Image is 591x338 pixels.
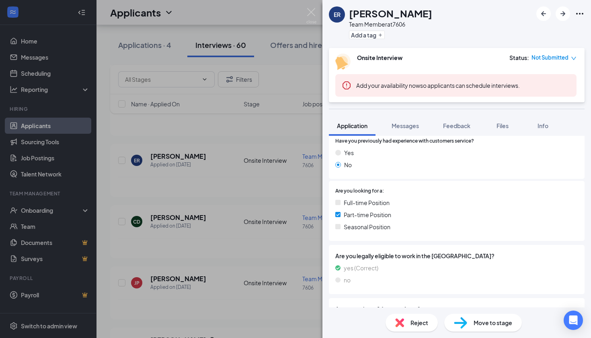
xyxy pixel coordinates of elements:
[356,82,520,89] span: so applicants can schedule interviews.
[335,251,578,260] span: Are you legally eligible to work in the [GEOGRAPHIC_DATA]?
[342,81,351,90] svg: Error
[344,160,352,169] span: No
[571,56,577,61] span: down
[509,54,529,62] div: Status :
[538,122,548,129] span: Info
[536,6,551,21] button: ArrowLeftNew
[564,311,583,330] div: Open Intercom Messenger
[539,9,548,19] svg: ArrowLeftNew
[410,318,428,327] span: Reject
[558,9,568,19] svg: ArrowRight
[344,198,390,207] span: Full-time Position
[575,9,585,19] svg: Ellipses
[531,54,568,62] span: Not Submitted
[474,318,512,327] span: Move to stage
[392,122,419,129] span: Messages
[378,33,383,37] svg: Plus
[497,122,509,129] span: Files
[344,222,390,231] span: Seasonal Position
[349,20,432,28] div: Team Member at 7606
[344,148,354,157] span: Yes
[556,6,570,21] button: ArrowRight
[334,10,341,19] div: ER
[344,263,378,272] span: yes (Correct)
[356,81,420,89] button: Add your availability now
[337,122,367,129] span: Application
[335,187,384,195] span: Are you looking for a:
[335,137,474,145] span: Have you previously had experience with customers service?
[443,122,470,129] span: Feedback
[349,6,432,20] h1: [PERSON_NAME]
[357,54,402,61] b: Onsite Interview
[335,305,578,313] span: Are you at least 16 years of age?
[344,276,351,284] span: no
[349,31,385,39] button: PlusAdd a tag
[344,210,391,219] span: Part-time Position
